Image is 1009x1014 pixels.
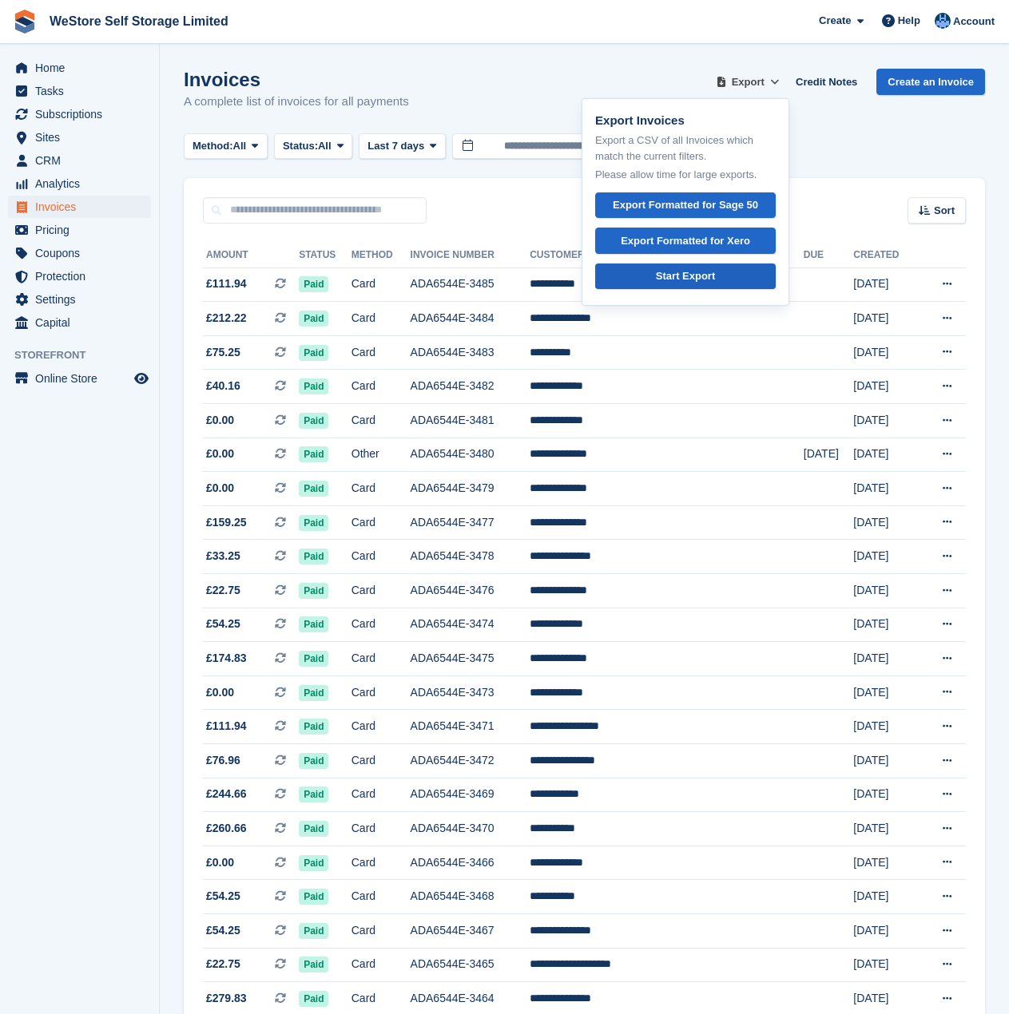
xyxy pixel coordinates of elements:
[35,172,131,195] span: Analytics
[411,744,530,778] td: ADA6544E-3472
[352,472,411,506] td: Card
[352,744,411,778] td: Card
[853,812,918,846] td: [DATE]
[411,574,530,608] td: ADA6544E-3476
[352,812,411,846] td: Card
[206,446,234,462] span: £0.00
[299,276,328,292] span: Paid
[853,744,918,778] td: [DATE]
[184,133,268,160] button: Method: All
[43,8,235,34] a: WeStore Self Storage Limited
[206,854,234,871] span: £0.00
[35,196,131,218] span: Invoices
[206,820,247,837] span: £260.66
[299,786,328,802] span: Paid
[299,719,328,735] span: Paid
[35,265,131,287] span: Protection
[35,149,131,172] span: CRM
[13,10,37,34] img: stora-icon-8386f47178a22dfd0bd8f6a31ec36ba5ce8667c1dd55bd0f319d3a0aa187defe.svg
[853,608,918,642] td: [DATE]
[819,13,851,29] span: Create
[411,505,530,540] td: ADA6544E-3477
[853,335,918,370] td: [DATE]
[853,472,918,506] td: [DATE]
[352,438,411,472] td: Other
[853,948,918,982] td: [DATE]
[274,133,352,160] button: Status: All
[35,219,131,241] span: Pricing
[898,13,920,29] span: Help
[352,846,411,880] td: Card
[530,243,804,268] th: Customer
[206,888,240,905] span: £54.25
[299,685,328,701] span: Paid
[853,675,918,710] td: [DATE]
[853,574,918,608] td: [DATE]
[411,472,530,506] td: ADA6544E-3479
[853,778,918,812] td: [DATE]
[206,922,240,939] span: £54.25
[595,133,776,164] p: Export a CSV of all Invoices which match the current filters.
[206,344,240,361] span: £75.25
[352,710,411,744] td: Card
[299,889,328,905] span: Paid
[299,515,328,531] span: Paid
[352,243,411,268] th: Method
[206,480,234,497] span: £0.00
[206,786,247,802] span: £244.66
[411,846,530,880] td: ADA6544E-3466
[352,880,411,914] td: Card
[352,608,411,642] td: Card
[132,369,151,388] a: Preview store
[613,197,758,213] div: Export Formatted for Sage 50
[853,267,918,302] td: [DATE]
[206,310,247,327] span: £212.22
[352,370,411,404] td: Card
[411,608,530,642] td: ADA6544E-3474
[8,242,151,264] a: menu
[206,752,240,769] span: £76.96
[35,103,131,125] span: Subscriptions
[853,438,918,472] td: [DATE]
[203,243,299,268] th: Amount
[206,514,247,531] span: £159.25
[656,268,715,284] div: Start Export
[595,192,776,219] a: Export Formatted for Sage 50
[411,778,530,812] td: ADA6544E-3469
[8,149,151,172] a: menu
[713,69,783,95] button: Export
[411,642,530,676] td: ADA6544E-3475
[299,583,328,599] span: Paid
[853,913,918,948] td: [DATE]
[299,549,328,564] span: Paid
[411,267,530,302] td: ADA6544E-3485
[193,138,233,154] span: Method:
[35,242,131,264] span: Coupons
[206,718,247,735] span: £111.94
[206,548,240,564] span: £33.25
[934,203,955,219] span: Sort
[8,288,151,311] a: menu
[732,74,765,90] span: Export
[352,642,411,676] td: Card
[853,846,918,880] td: [DATE]
[853,302,918,336] td: [DATE]
[352,574,411,608] td: Card
[8,311,151,334] a: menu
[352,948,411,982] td: Card
[299,243,352,268] th: Status
[935,13,951,29] img: Joanne Goff
[206,990,247,1007] span: £279.83
[352,302,411,336] td: Card
[853,404,918,438] td: [DATE]
[853,370,918,404] td: [DATE]
[206,650,247,667] span: £174.83
[206,616,240,632] span: £54.25
[35,80,131,102] span: Tasks
[352,778,411,812] td: Card
[595,167,776,183] p: Please allow time for large exports.
[352,505,411,540] td: Card
[299,446,328,462] span: Paid
[206,378,240,394] span: £40.16
[853,710,918,744] td: [DATE]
